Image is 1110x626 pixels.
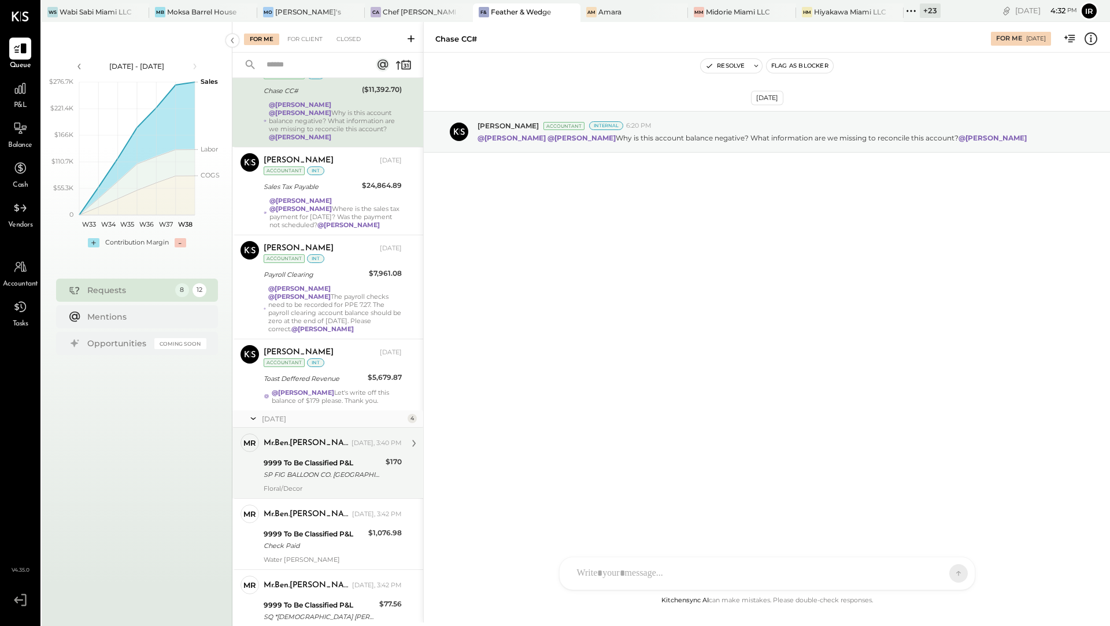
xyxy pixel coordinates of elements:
div: Mo [263,7,273,17]
span: Cash [13,180,28,191]
div: Sales Tax Payable [264,181,358,192]
div: [DATE] [380,244,402,253]
span: P&L [14,101,27,111]
div: mr [243,580,256,591]
p: Why is this account balance negative? What information are we missing to reconcile this account? [478,133,1028,143]
a: Queue [1,38,40,71]
div: Accountant [543,122,584,130]
span: Queue [10,61,31,71]
div: - [175,238,186,247]
div: mr.ben.[PERSON_NAME] [264,509,350,520]
div: [PERSON_NAME] [264,243,334,254]
text: W36 [139,220,154,228]
div: [PERSON_NAME] [264,347,334,358]
strong: @[PERSON_NAME] [269,197,332,205]
div: [DATE] - [DATE] [88,61,186,71]
span: Balance [8,140,32,151]
div: ($11,392.70) [362,84,402,95]
strong: @[PERSON_NAME] [269,109,331,117]
strong: @[PERSON_NAME] [272,388,334,397]
strong: @[PERSON_NAME] [269,205,332,213]
div: mr [243,438,256,449]
div: 4 [408,414,417,423]
a: Accountant [1,256,40,290]
div: 9999 To Be Classified P&L [264,599,376,611]
div: [PERSON_NAME] [264,155,334,166]
div: [DATE], 3:42 PM [352,581,402,590]
div: Chase CC# [435,34,477,45]
a: Tasks [1,296,40,329]
div: Accountant [264,166,305,175]
div: Opportunities [87,338,149,349]
div: Requests [87,284,169,296]
div: 9999 To Be Classified P&L [264,528,365,540]
div: 8 [175,283,189,297]
div: Am [586,7,597,17]
a: Cash [1,157,40,191]
strong: @[PERSON_NAME] [269,101,331,109]
a: Balance [1,117,40,151]
div: [DATE] [380,348,402,357]
div: For Me [996,34,1022,43]
div: Hiyakawa Miami LLC [814,7,886,17]
div: int [307,358,324,367]
div: [DATE] [262,414,405,424]
button: Resolve [701,59,749,73]
div: For Me [244,34,279,45]
strong: @[PERSON_NAME] [268,284,331,292]
div: + [88,238,99,247]
div: Mentions [87,311,201,323]
strong: @[PERSON_NAME] [268,292,331,301]
div: [PERSON_NAME]'s [275,7,341,17]
text: COGS [201,171,220,179]
div: MM [694,7,704,17]
span: 6:20 PM [626,121,652,131]
div: $24,864.89 [362,180,402,191]
div: Coming Soon [154,338,206,349]
div: For Client [282,34,328,45]
div: Closed [331,34,367,45]
text: Sales [201,77,218,86]
span: Vendors [8,220,33,231]
div: HM [802,7,812,17]
button: Ir [1080,2,1098,20]
span: Tasks [13,319,28,329]
div: [DATE] [1026,35,1046,43]
div: $1,076.98 [368,527,402,539]
strong: @[PERSON_NAME] [547,134,616,142]
div: mr.ben.[PERSON_NAME] [264,438,349,449]
div: The payroll checks need to be recorded for PPE 7.27. The payroll clearing account balance should ... [268,284,402,333]
div: copy link [1001,5,1012,17]
div: Midorie Miami LLC [706,7,770,17]
div: Chase CC# [264,85,358,97]
strong: @[PERSON_NAME] [959,134,1027,142]
span: [PERSON_NAME] [478,121,539,131]
div: $5,679.87 [368,372,402,383]
div: Feather & Wedge [491,7,551,17]
div: 9999 To Be Classified P&L [264,457,382,469]
a: P&L [1,77,40,111]
div: [DATE], 3:42 PM [352,510,402,519]
div: Contribution Margin [105,238,169,247]
div: Water [PERSON_NAME] [264,555,402,564]
div: mr.ben.[PERSON_NAME] [264,580,350,591]
text: $276.7K [49,77,73,86]
text: $166K [54,131,73,139]
text: $55.3K [53,184,73,192]
strong: @[PERSON_NAME] [269,133,331,141]
div: Wabi Sabi Miami LLC [60,7,132,17]
text: W33 [82,220,95,228]
div: Chef [PERSON_NAME]'s Vineyard Restaurant [383,7,455,17]
div: [DATE] [380,156,402,165]
div: [DATE], 3:40 PM [351,439,402,448]
div: int [307,254,324,263]
div: SP FIG BALLOON CO. [GEOGRAPHIC_DATA]. MA [264,469,382,480]
div: MB [155,7,165,17]
div: WS [47,7,58,17]
strong: @[PERSON_NAME] [291,325,354,333]
div: [DATE] [1015,5,1077,16]
div: + 23 [920,3,941,18]
text: Labor [201,145,218,153]
div: Moksa Barrel House [167,7,236,17]
div: Let's write off this balance of $179 please. Thank you. [272,388,402,405]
